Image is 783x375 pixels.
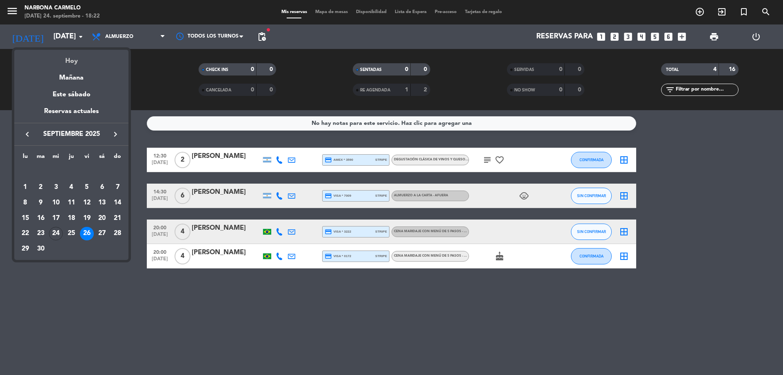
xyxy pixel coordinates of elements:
[48,226,64,242] td: 24 de septiembre de 2025
[64,211,78,225] div: 18
[95,195,110,211] td: 13 de septiembre de 2025
[34,196,48,210] div: 9
[80,211,94,225] div: 19
[80,227,94,241] div: 26
[111,180,124,194] div: 7
[80,180,94,194] div: 5
[64,196,78,210] div: 11
[18,211,33,226] td: 15 de septiembre de 2025
[34,227,48,241] div: 23
[18,164,125,180] td: SEP.
[79,195,95,211] td: 12 de septiembre de 2025
[108,129,123,140] button: keyboard_arrow_right
[64,152,79,164] th: jueves
[33,211,49,226] td: 16 de septiembre de 2025
[64,226,79,242] td: 25 de septiembre de 2025
[64,180,79,195] td: 4 de septiembre de 2025
[18,226,33,242] td: 22 de septiembre de 2025
[20,129,35,140] button: keyboard_arrow_left
[18,196,32,210] div: 8
[22,129,32,139] i: keyboard_arrow_left
[95,211,110,226] td: 20 de septiembre de 2025
[18,180,33,195] td: 1 de septiembre de 2025
[95,226,110,242] td: 27 de septiembre de 2025
[48,152,64,164] th: miércoles
[33,152,49,164] th: martes
[110,195,125,211] td: 14 de septiembre de 2025
[110,226,125,242] td: 28 de septiembre de 2025
[34,211,48,225] div: 16
[49,180,63,194] div: 3
[79,152,95,164] th: viernes
[95,211,109,225] div: 20
[14,83,128,106] div: Este sábado
[14,50,128,67] div: Hoy
[111,196,124,210] div: 14
[80,196,94,210] div: 12
[111,211,124,225] div: 21
[49,227,63,241] div: 24
[95,180,110,195] td: 6 de septiembre de 2025
[111,227,124,241] div: 28
[48,180,64,195] td: 3 de septiembre de 2025
[18,195,33,211] td: 8 de septiembre de 2025
[95,227,109,241] div: 27
[111,129,120,139] i: keyboard_arrow_right
[79,211,95,226] td: 19 de septiembre de 2025
[33,241,49,257] td: 30 de septiembre de 2025
[79,226,95,242] td: 26 de septiembre de 2025
[49,196,63,210] div: 10
[79,180,95,195] td: 5 de septiembre de 2025
[64,180,78,194] div: 4
[110,211,125,226] td: 21 de septiembre de 2025
[64,195,79,211] td: 11 de septiembre de 2025
[14,106,128,123] div: Reservas actuales
[33,226,49,242] td: 23 de septiembre de 2025
[48,211,64,226] td: 17 de septiembre de 2025
[95,152,110,164] th: sábado
[18,241,33,257] td: 29 de septiembre de 2025
[18,152,33,164] th: lunes
[18,227,32,241] div: 22
[95,180,109,194] div: 6
[110,180,125,195] td: 7 de septiembre de 2025
[14,67,128,83] div: Mañana
[18,242,32,256] div: 29
[95,196,109,210] div: 13
[35,129,108,140] span: septiembre 2025
[34,242,48,256] div: 30
[18,211,32,225] div: 15
[18,180,32,194] div: 1
[48,195,64,211] td: 10 de septiembre de 2025
[33,180,49,195] td: 2 de septiembre de 2025
[64,211,79,226] td: 18 de septiembre de 2025
[33,195,49,211] td: 9 de septiembre de 2025
[34,180,48,194] div: 2
[49,211,63,225] div: 17
[110,152,125,164] th: domingo
[64,227,78,241] div: 25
